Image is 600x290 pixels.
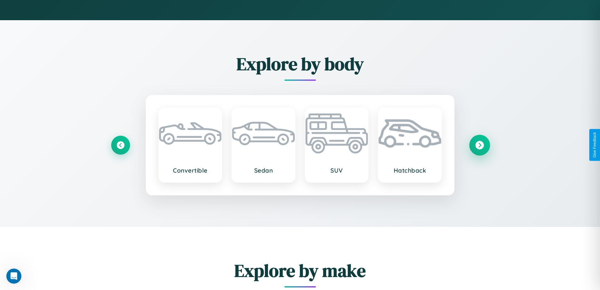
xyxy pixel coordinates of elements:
[385,167,435,174] h3: Hatchback
[238,167,289,174] h3: Sedan
[312,167,362,174] h3: SUV
[111,258,489,283] h2: Explore by make
[165,167,215,174] h3: Convertible
[111,52,489,76] h2: Explore by body
[6,269,21,284] iframe: Intercom live chat
[592,132,597,158] div: Give Feedback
